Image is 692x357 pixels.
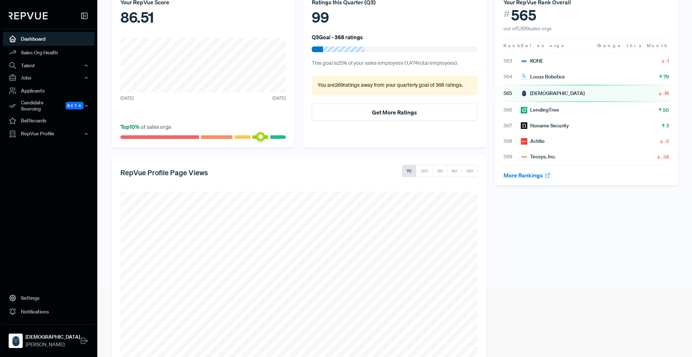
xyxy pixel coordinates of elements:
[120,168,208,177] h5: RepVue Profile Page Views
[521,138,527,145] img: Actifio
[521,57,543,65] div: KONE
[3,128,94,140] button: RepVue Profile
[402,165,416,177] button: 7D
[272,95,286,101] span: [DATE]
[521,90,527,96] img: Samsara
[664,73,669,80] span: 79
[461,165,478,177] button: 12M
[661,153,669,161] span: -34
[666,122,669,129] span: 3
[10,335,22,347] img: Samsara
[663,107,669,114] span: 50
[3,114,94,128] a: Battlecards
[3,98,94,114] div: Candidate Sourcing
[504,106,521,114] span: 566
[120,123,141,130] span: Top 10 %
[504,6,510,21] span: #
[663,90,669,97] span: -18
[521,73,527,80] img: Locus Robotics
[416,165,433,177] button: 30D
[521,58,527,64] img: KONE
[521,153,556,161] div: Tecsys, Inc.
[120,6,286,28] div: 86.51
[312,104,477,121] button: Get More Ratings
[3,305,94,318] a: Notifications
[432,165,447,177] button: 3M
[521,137,545,145] div: Actifio
[521,42,565,49] span: Sales orgs
[504,153,521,161] span: 569
[504,73,521,81] span: 564
[521,107,527,113] img: LendingTree
[664,137,669,145] span: -2
[521,122,527,129] img: Noname Security
[521,154,527,160] img: Tecsys, Inc.
[3,46,94,59] a: Sales Org Health
[3,84,94,98] a: Applicants
[120,95,134,101] span: [DATE]
[521,90,585,97] div: [DEMOGRAPHIC_DATA]
[3,291,94,305] a: Settings
[26,341,80,348] span: [PERSON_NAME]
[504,25,552,32] span: out of 5,899 sales orgs
[504,90,521,97] span: 565
[26,333,80,341] strong: [DEMOGRAPHIC_DATA]
[3,72,94,84] button: Jobs
[504,172,551,179] a: More Rankings
[312,59,477,67] p: This goal is 25 % of your sales employees ( 1,474 total employees).
[312,6,477,28] div: 99
[666,57,669,64] span: -1
[66,102,84,109] span: Beta
[3,32,94,46] a: Dashboard
[504,57,521,65] span: 563
[3,324,94,351] a: Samsara[DEMOGRAPHIC_DATA][PERSON_NAME]
[120,123,171,130] span: of sales orgs
[511,6,536,24] span: 565
[312,34,363,40] h6: Q3 Goal - 368 ratings
[504,122,521,130] span: 567
[447,165,462,177] button: 6M
[597,42,669,49] span: Change this Month
[3,59,94,72] button: Talent
[521,73,565,81] div: Locus Robotics
[3,98,94,114] button: Candidate Sourcing Beta
[521,106,559,114] div: LendingTree
[504,137,521,145] span: 568
[521,122,569,130] div: Noname Security
[504,42,521,49] span: Rank
[318,81,471,89] p: You are 269 ratings away from your quarterly goal of 368 ratings .
[9,12,48,19] img: RepVue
